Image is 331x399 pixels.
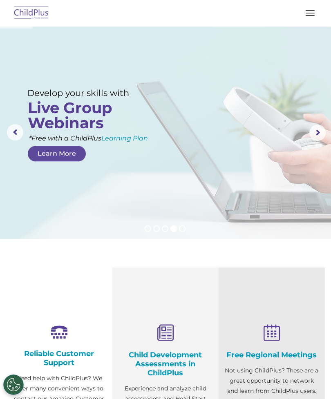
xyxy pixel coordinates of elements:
rs-layer: Live Group Webinars [28,100,129,130]
button: Cookies Settings [3,374,24,395]
h4: Reliable Customer Support [12,349,106,367]
a: Learning Plan [101,134,148,142]
a: Learn More [28,146,86,161]
rs-layer: Develop your skills with [27,88,136,98]
img: ChildPlus by Procare Solutions [12,4,51,23]
iframe: Chat Widget [193,311,331,399]
rs-layer: *Free with a ChildPlus [29,133,185,143]
h4: Child Development Assessments in ChildPlus [119,350,212,377]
